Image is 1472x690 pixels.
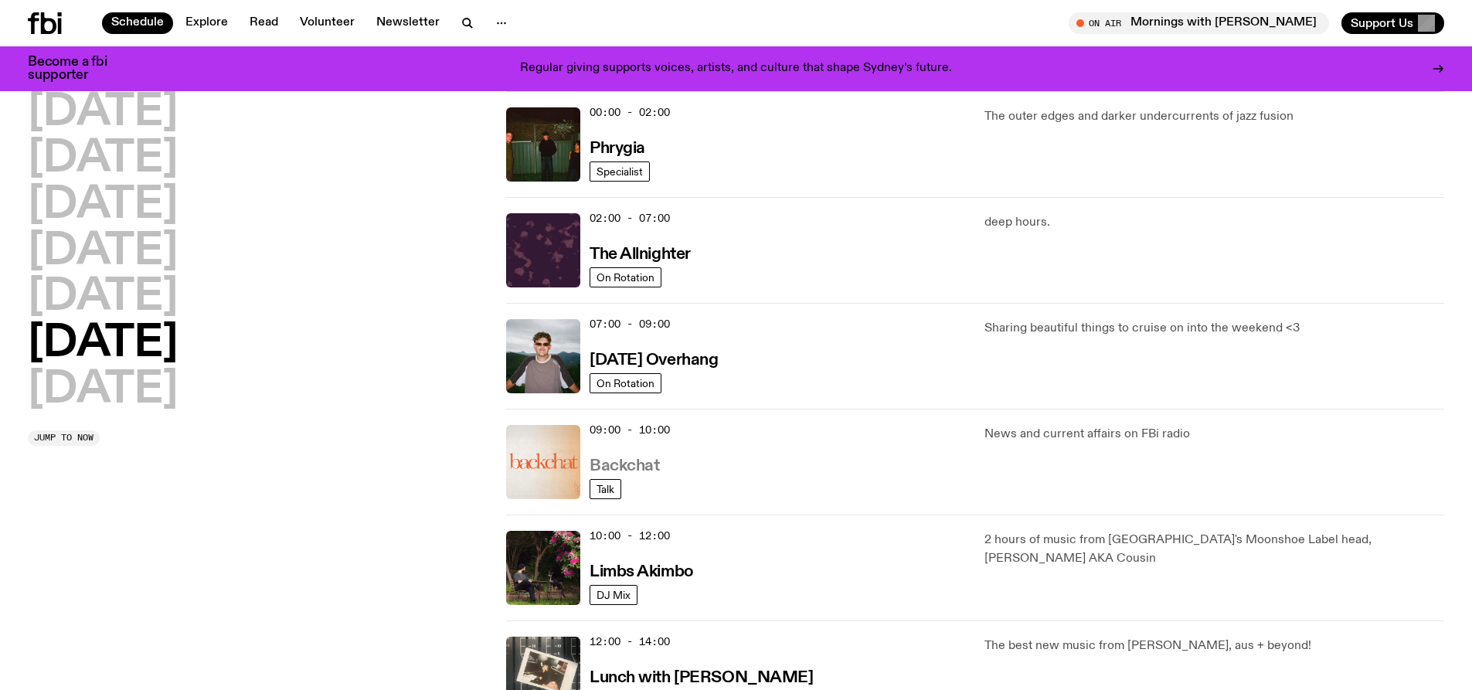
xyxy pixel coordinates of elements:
button: Support Us [1341,12,1444,34]
img: Jackson sits at an outdoor table, legs crossed and gazing at a black and brown dog also sitting a... [506,531,580,605]
button: [DATE] [28,369,178,412]
h3: The Allnighter [590,246,691,263]
span: DJ Mix [597,589,631,600]
span: Specialist [597,165,643,177]
button: Jump to now [28,430,100,446]
p: Regular giving supports voices, artists, and culture that shape Sydney’s future. [520,62,952,76]
h3: Lunch with [PERSON_NAME] [590,670,813,686]
a: Volunteer [291,12,364,34]
span: Jump to now [34,433,93,442]
span: Talk [597,483,614,495]
button: [DATE] [28,184,178,227]
span: On Rotation [597,271,654,283]
span: 09:00 - 10:00 [590,423,670,437]
a: Lunch with [PERSON_NAME] [590,667,813,686]
a: Read [240,12,287,34]
h3: Phrygia [590,141,645,157]
a: Explore [176,12,237,34]
p: 2 hours of music from [GEOGRAPHIC_DATA]'s Moonshoe Label head, [PERSON_NAME] AKA Cousin [984,531,1444,568]
img: Harrie Hastings stands in front of cloud-covered sky and rolling hills. He's wearing sunglasses a... [506,319,580,393]
button: [DATE] [28,91,178,134]
span: 07:00 - 09:00 [590,317,670,331]
h3: Limbs Akimbo [590,564,694,580]
span: 10:00 - 12:00 [590,529,670,543]
button: [DATE] [28,230,178,274]
button: [DATE] [28,138,178,181]
a: On Rotation [590,373,661,393]
p: The outer edges and darker undercurrents of jazz fusion [984,107,1444,126]
a: [DATE] Overhang [590,349,718,369]
p: The best new music from [PERSON_NAME], aus + beyond! [984,637,1444,655]
a: Newsletter [367,12,449,34]
span: On Rotation [597,377,654,389]
h3: Backchat [590,458,659,474]
a: DJ Mix [590,585,637,605]
a: The Allnighter [590,243,691,263]
h3: Become a fbi supporter [28,56,127,82]
a: Schedule [102,12,173,34]
a: On Rotation [590,267,661,287]
p: News and current affairs on FBi radio [984,425,1444,444]
p: Sharing beautiful things to cruise on into the weekend <3 [984,319,1444,338]
button: [DATE] [28,322,178,365]
p: deep hours. [984,213,1444,232]
h3: [DATE] Overhang [590,352,718,369]
a: Backchat [590,455,659,474]
a: Phrygia [590,138,645,157]
span: Support Us [1351,16,1413,30]
span: 12:00 - 14:00 [590,634,670,649]
img: A greeny-grainy film photo of Bela, John and Bindi at night. They are standing in a backyard on g... [506,107,580,182]
span: 00:00 - 02:00 [590,105,670,120]
a: Talk [590,479,621,499]
span: 02:00 - 07:00 [590,211,670,226]
button: [DATE] [28,276,178,319]
a: Specialist [590,161,650,182]
button: On AirMornings with [PERSON_NAME] [1069,12,1329,34]
a: Limbs Akimbo [590,561,694,580]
